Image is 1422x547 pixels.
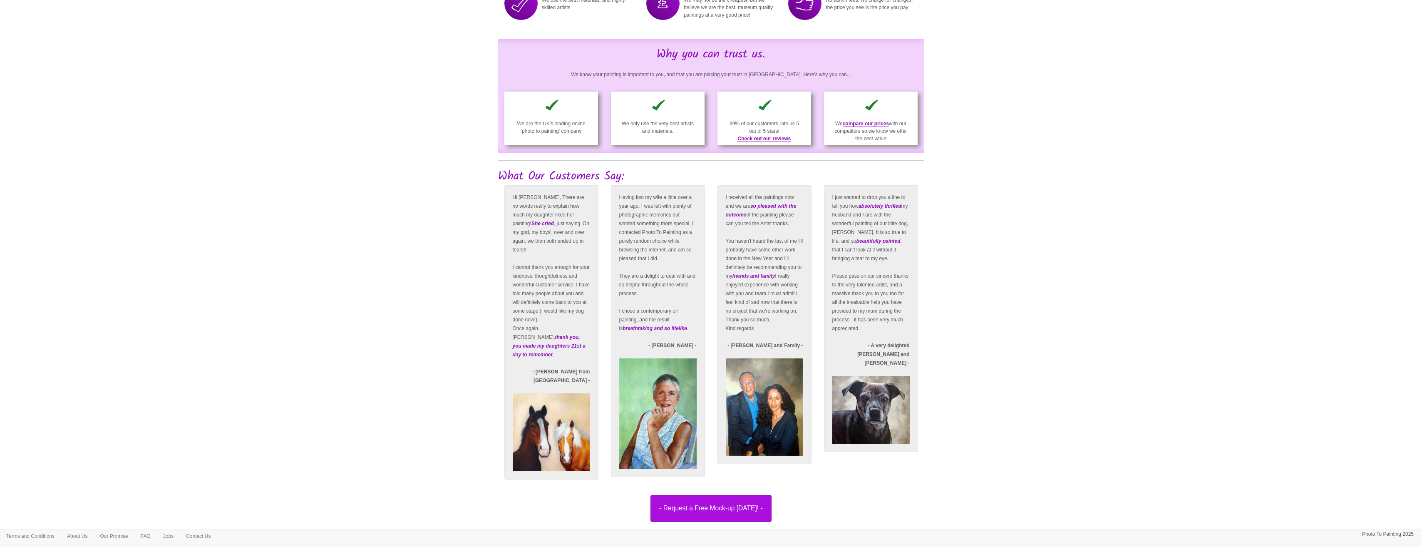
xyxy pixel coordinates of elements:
[726,238,803,314] span: You haven't heard the last of me I'll probably have some other work done in the New Year and I'll...
[726,120,803,145] p: 99% of our customers rate us 5 out of 5 stars!
[726,193,803,333] p: I received all the paintings now and we are of the painting please can you tell the Artist thanks...
[832,376,910,444] img: Oil painting of a dog
[859,203,901,209] em: absolutely thrilled
[498,170,924,183] h2: What Our Customers Say:
[619,193,697,333] p: Having lost my wife a little over a year ago, I was left with plenty of photographic memories but...
[180,530,217,542] a: Contact Us
[532,369,590,383] strong: - [PERSON_NAME] from [GEOGRAPHIC_DATA] -
[732,273,775,279] em: friends and family
[513,194,589,253] span: Hi [PERSON_NAME], There are no words really to explain how much my daughter liked her painting! ,...
[513,334,586,358] em: thank you, you made my daughters 21st a day to remember.
[531,221,554,226] em: She cried
[506,70,916,79] p: We know your painting is important to you, and that you are placing your trust in [GEOGRAPHIC_DAT...
[623,326,687,331] em: breathtaking and so lifelike
[726,358,803,455] img: Oil painting of 2 horses
[498,48,924,61] h2: Why you can trust us.
[94,530,134,542] a: Our Promise
[856,238,901,244] em: beautifully painted
[513,120,590,145] p: We are the UK's leading online 'photo to painting' company
[832,120,909,145] p: We with our competitors so we know we offer the best value
[843,121,889,127] a: compare our prices
[832,193,910,333] p: I just wanted to drop you a line to tell you how my husband and I are with the wonderful painting...
[727,343,803,348] strong: - [PERSON_NAME] and Family -
[650,495,771,522] button: - Request a Free Mock-up [DATE]! -
[619,358,697,468] img: Portrait Painting
[157,530,180,542] a: Jobs
[61,530,94,542] a: About Us
[648,343,696,348] strong: - [PERSON_NAME] -
[513,193,590,359] p: I cannot thank you enough for your kindness, thoughtfulness and wonderful customer service. I hav...
[134,530,157,542] a: FAQ
[726,203,797,218] em: so pleased with the outcome
[1362,530,1414,539] p: Photo To Painting 2025
[857,343,909,366] strong: - A very delighted [PERSON_NAME] and [PERSON_NAME] -
[737,136,791,142] a: Check out our reviews
[498,495,924,522] a: - Request a Free Mock-up [DATE]! -
[513,393,590,471] img: Oil painting of 2 horses
[619,120,696,145] p: We only use the very best artists and materials.
[832,273,908,331] span: Please pass on our sincere thanks to the very talented artist, and a massive thank you to you too...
